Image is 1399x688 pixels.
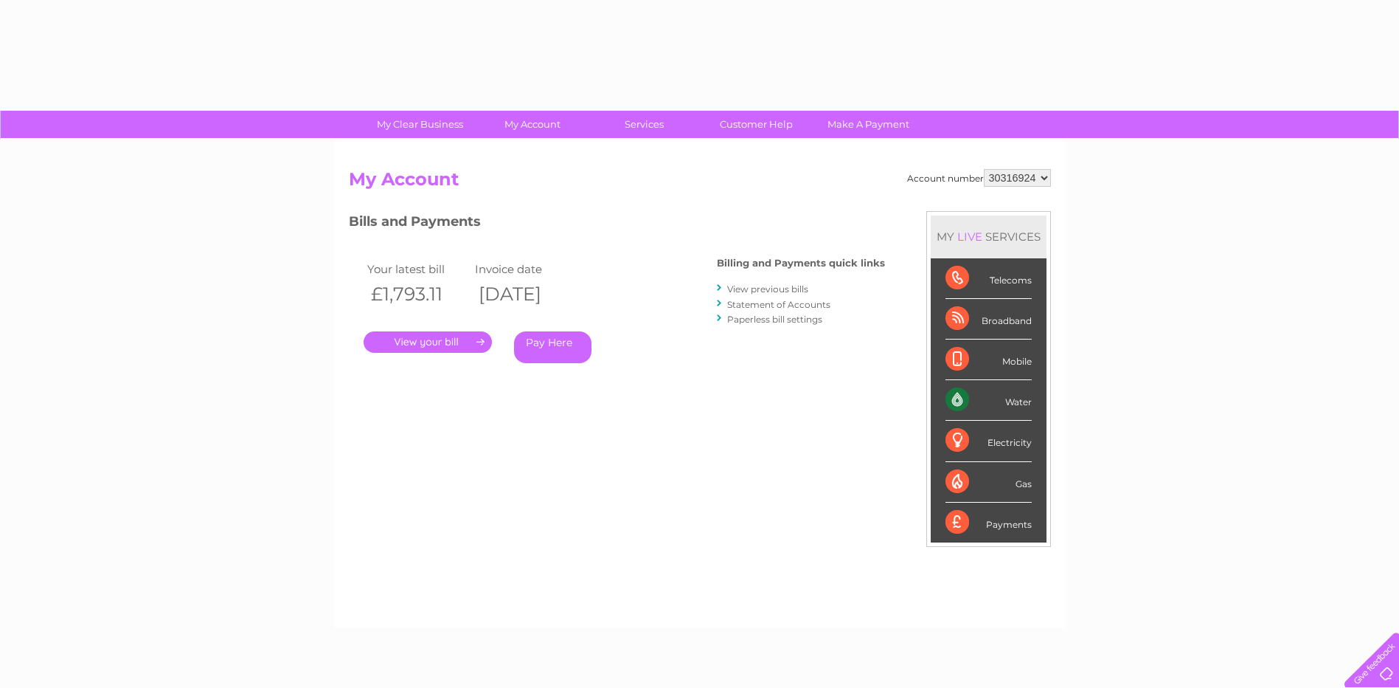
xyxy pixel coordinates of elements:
[349,169,1051,197] h2: My Account
[945,503,1032,543] div: Payments
[907,169,1051,187] div: Account number
[931,216,1046,258] div: MY SERVICES
[364,259,471,279] td: Your latest bill
[808,111,929,138] a: Make A Payment
[945,258,1032,299] div: Telecoms
[954,230,985,244] div: LIVE
[945,462,1032,503] div: Gas
[695,111,817,138] a: Customer Help
[583,111,705,138] a: Services
[945,421,1032,461] div: Electricity
[945,340,1032,380] div: Mobile
[471,279,579,309] th: [DATE]
[514,331,591,363] a: Pay Here
[364,331,492,353] a: .
[727,314,822,325] a: Paperless bill settings
[349,211,885,237] h3: Bills and Payments
[727,299,830,310] a: Statement of Accounts
[471,259,579,279] td: Invoice date
[717,258,885,269] h4: Billing and Payments quick links
[945,299,1032,340] div: Broadband
[945,380,1032,421] div: Water
[359,111,481,138] a: My Clear Business
[727,283,808,295] a: View previous bills
[364,279,471,309] th: £1,793.11
[471,111,593,138] a: My Account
